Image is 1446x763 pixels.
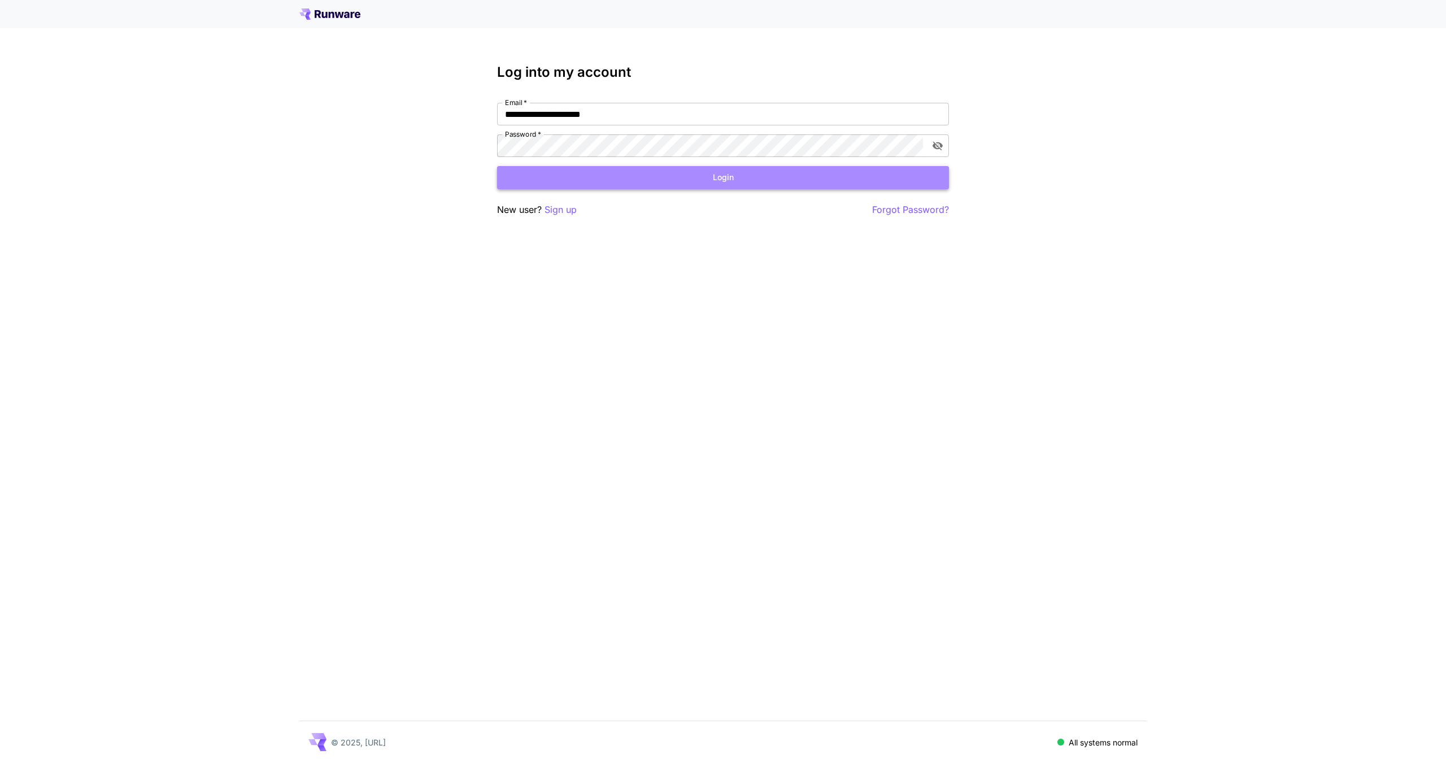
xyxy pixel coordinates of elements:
h3: Log into my account [497,64,949,80]
p: All systems normal [1069,736,1138,748]
p: New user? [497,203,577,217]
p: © 2025, [URL] [331,736,386,748]
label: Password [505,129,541,139]
button: Forgot Password? [872,203,949,217]
button: Sign up [545,203,577,217]
button: Login [497,166,949,189]
button: toggle password visibility [927,136,948,156]
label: Email [505,98,527,107]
